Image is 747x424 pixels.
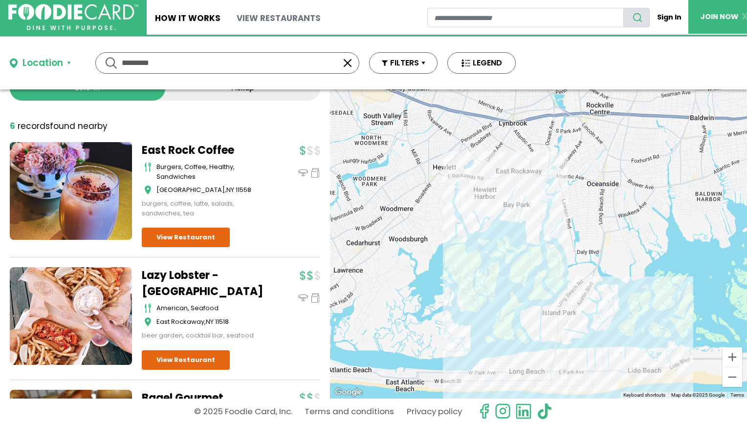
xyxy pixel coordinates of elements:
img: cutlery_icon.svg [144,303,152,313]
span: 11518 [215,317,229,326]
span: NY [226,185,234,194]
a: View Restaurant [142,350,230,370]
a: Terms [730,392,744,398]
p: © 2025 Foodie Card, Inc. [194,403,292,420]
svg: check us out on facebook [476,403,493,420]
img: FoodieCard; Eat, Drink, Save, Donate [8,4,138,30]
button: Location [10,56,71,70]
button: Zoom out [723,367,742,387]
a: East Rock Coffee [142,142,264,158]
div: Location [22,56,63,70]
img: tiktok.svg [536,403,553,420]
button: FILTERS [369,52,438,74]
img: dinein_icon.svg [298,168,308,178]
img: map_icon.svg [144,185,152,195]
a: Sign In [650,8,688,27]
img: dinein_icon.svg [298,293,308,303]
button: search [623,8,650,27]
span: Map data ©2025 Google [671,392,725,398]
a: Bagel Gourmet [142,390,264,406]
div: burgers, coffee, healthy, sandwiches [156,162,264,181]
img: Google [332,386,365,399]
img: pickup_icon.svg [310,293,320,303]
span: East Rockaway [156,317,204,326]
a: Lazy Lobster - [GEOGRAPHIC_DATA] [142,267,264,299]
img: cutlery_icon.svg [144,162,152,172]
input: restaurant search [427,8,624,27]
img: pickup_icon.svg [310,168,320,178]
button: Zoom in [723,347,742,367]
strong: 6 [10,120,15,132]
img: map_icon.svg [144,317,152,327]
div: , [156,317,264,327]
a: Privacy policy [407,403,462,420]
img: linkedin.svg [515,403,532,420]
span: [GEOGRAPHIC_DATA] [156,185,225,194]
div: beer garden, cocktail bar, seafood [142,331,264,340]
div: burgers, coffee, latte, salads, sandwiches, tea [142,199,264,218]
div: , [156,185,264,195]
div: found nearby [10,120,108,133]
a: Open this area in Google Maps (opens a new window) [332,386,365,399]
span: 11558 [236,185,251,194]
span: NY [206,317,214,326]
a: View Restaurant [142,228,230,247]
a: Terms and conditions [305,403,394,420]
button: Keyboard shortcuts [623,392,665,399]
div: american, seafood [156,303,264,313]
span: records [18,120,50,132]
button: LEGEND [447,52,516,74]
